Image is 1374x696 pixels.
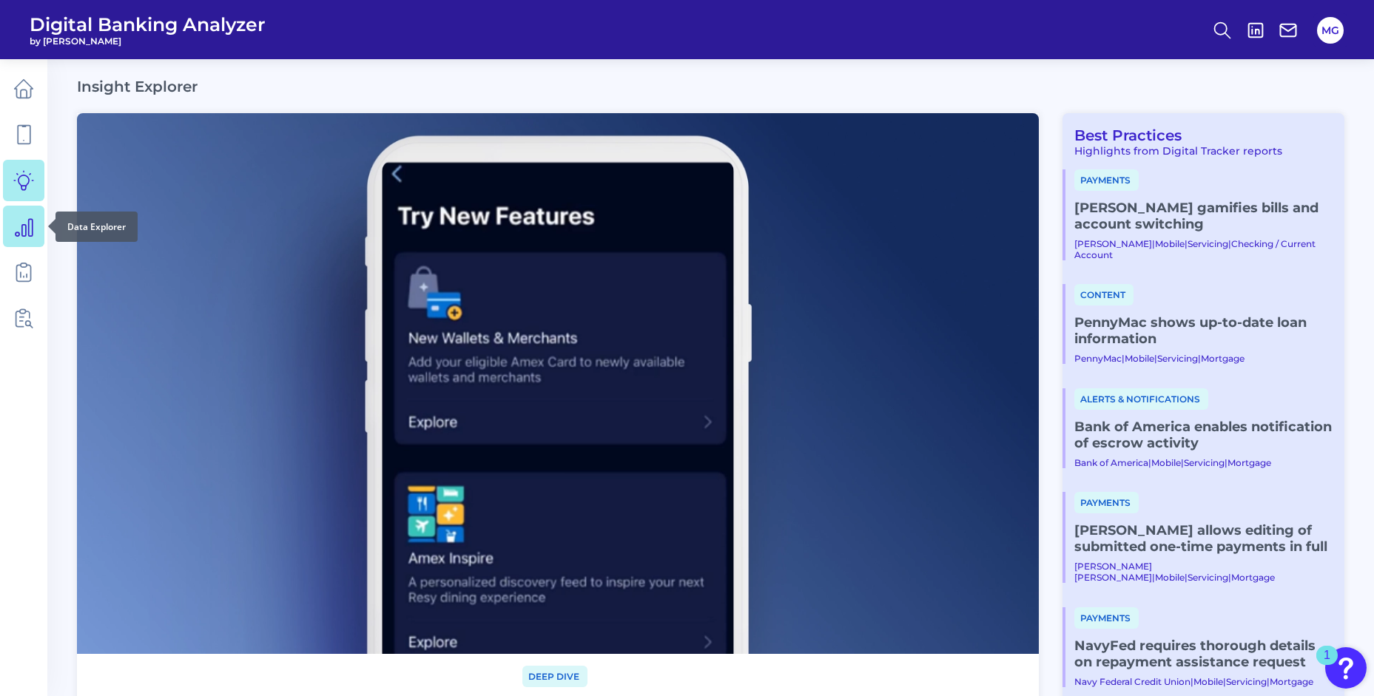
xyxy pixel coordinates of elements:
a: Payments [1074,173,1139,186]
a: Servicing [1188,572,1228,583]
span: | [1185,572,1188,583]
span: | [1198,353,1201,364]
a: Servicing [1226,676,1267,687]
a: Bank of America enables notification of escrow activity [1074,419,1333,451]
span: Digital Banking Analyzer [30,13,266,36]
a: Mobile [1125,353,1154,364]
span: | [1154,353,1157,364]
button: Open Resource Center, 1 new notification [1325,647,1367,689]
button: MG [1317,17,1344,44]
a: Best Practices [1063,126,1182,144]
div: Highlights from Digital Tracker reports [1063,144,1333,158]
span: | [1148,457,1151,468]
a: Servicing [1157,353,1198,364]
span: Payments [1074,492,1139,513]
a: Mobile [1193,676,1223,687]
a: Deep dive [522,669,587,683]
span: | [1228,238,1231,249]
span: | [1152,238,1155,249]
span: | [1191,676,1193,687]
a: Navy Federal Credit Union [1074,676,1191,687]
a: Mortgage [1231,572,1275,583]
a: Payments [1074,611,1139,624]
h2: Insight Explorer [77,78,198,95]
a: Bank of America [1074,457,1148,468]
span: Deep dive [522,666,587,687]
div: 1 [1324,655,1330,675]
a: Payments [1074,496,1139,509]
span: | [1223,676,1226,687]
span: Payments [1074,169,1139,191]
a: Alerts & Notifications [1074,392,1208,405]
span: Content [1074,284,1134,305]
span: | [1185,238,1188,249]
span: | [1267,676,1270,687]
a: Mobile [1155,572,1185,583]
a: NavyFed requires thorough details on repayment assistance request [1074,638,1333,670]
span: | [1181,457,1184,468]
img: bannerImg [77,113,1039,654]
span: Alerts & Notifications [1074,388,1208,410]
a: Servicing [1184,457,1225,468]
a: [PERSON_NAME] [1074,238,1152,249]
a: Mortgage [1270,676,1313,687]
a: Checking / Current Account [1074,238,1316,260]
a: [PERSON_NAME] allows editing of submitted one-time payments in full [1074,522,1333,555]
a: Mobile [1151,457,1181,468]
a: Mortgage [1201,353,1245,364]
a: Servicing [1188,238,1228,249]
span: | [1228,572,1231,583]
a: Mobile [1155,238,1185,249]
div: Data Explorer [55,212,138,242]
span: | [1122,353,1125,364]
a: PennyMac shows up-to-date loan information [1074,314,1333,347]
a: [PERSON_NAME] [PERSON_NAME] [1074,561,1152,583]
span: | [1225,457,1227,468]
a: Content [1074,288,1134,301]
span: by [PERSON_NAME] [30,36,266,47]
a: [PERSON_NAME] gamifies bills and account switching [1074,200,1333,232]
span: Payments [1074,607,1139,629]
a: Mortgage [1227,457,1271,468]
a: PennyMac [1074,353,1122,364]
span: | [1152,572,1155,583]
